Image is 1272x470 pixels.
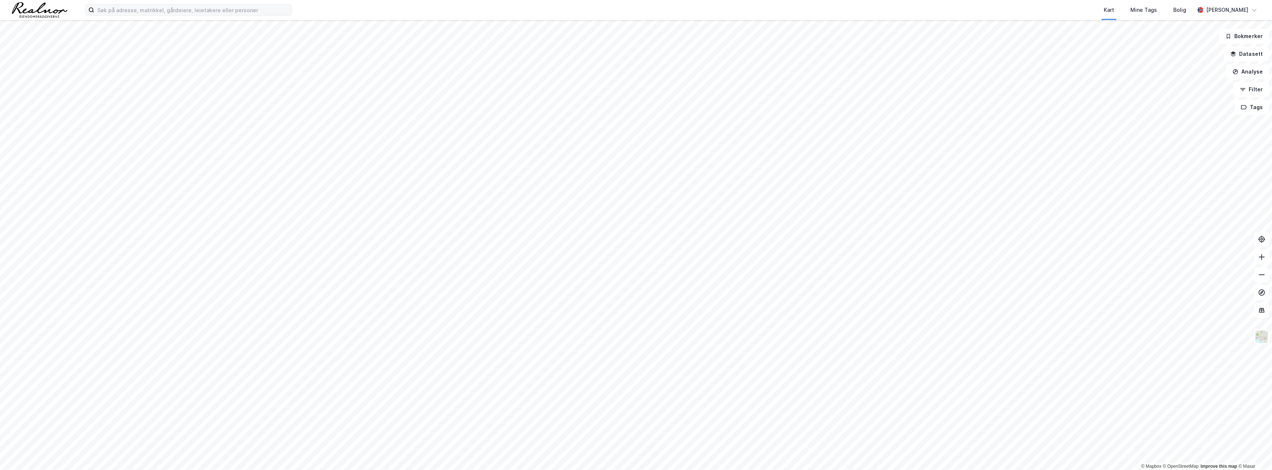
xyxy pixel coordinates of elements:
[12,2,67,18] img: realnor-logo.934646d98de889bb5806.png
[1130,6,1157,14] div: Mine Tags
[1206,6,1248,14] div: [PERSON_NAME]
[1173,6,1186,14] div: Bolig
[1235,435,1272,470] div: Kontrollprogram for chat
[1104,6,1114,14] div: Kart
[94,4,292,16] input: Søk på adresse, matrikkel, gårdeiere, leietakere eller personer
[1235,435,1272,470] iframe: Chat Widget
